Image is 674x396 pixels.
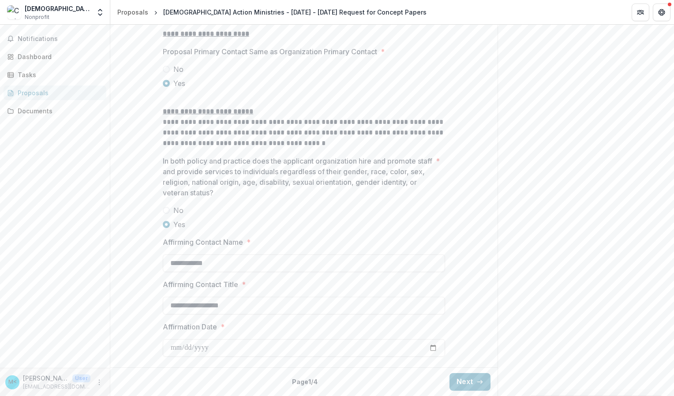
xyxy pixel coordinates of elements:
p: [PERSON_NAME] <[EMAIL_ADDRESS][DOMAIN_NAME]> [23,374,69,383]
span: No [173,205,183,216]
a: Documents [4,104,106,118]
button: Get Help [653,4,670,21]
span: Yes [173,78,185,89]
span: Notifications [18,35,103,43]
p: [EMAIL_ADDRESS][DOMAIN_NAME] [23,383,90,391]
p: Affirming Contact Title [163,279,238,290]
div: Dashboard [18,52,99,61]
button: Next [449,373,491,391]
p: Affirmation Date [163,321,217,332]
div: Proposals [18,88,99,97]
p: User [72,374,90,382]
div: [DEMOGRAPHIC_DATA] Action Ministries [25,4,90,13]
a: Proposals [4,86,106,100]
span: Nonprofit [25,13,49,21]
p: In both policy and practice does the applicant organization hire and promote staff and provide se... [163,156,432,198]
span: No [173,64,183,75]
div: Documents [18,106,99,116]
p: Affirming Contact Name [163,237,243,247]
a: Dashboard [4,49,106,64]
button: More [94,377,105,388]
p: Proposal Primary Contact Same as Organization Primary Contact [163,46,377,57]
a: Proposals [114,6,152,19]
div: [DEMOGRAPHIC_DATA] Action Ministries - [DATE] - [DATE] Request for Concept Papers [163,7,427,17]
nav: breadcrumb [114,6,430,19]
div: Michele Dean <director@christianactionministries.org> [8,379,17,385]
a: Tasks [4,67,106,82]
p: Page 1 / 4 [292,377,318,386]
button: Partners [632,4,649,21]
div: Proposals [117,7,148,17]
button: Open entity switcher [94,4,106,21]
img: Christian Action Ministries [7,5,21,19]
span: Yes [173,219,185,230]
button: Notifications [4,32,106,46]
div: Tasks [18,70,99,79]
